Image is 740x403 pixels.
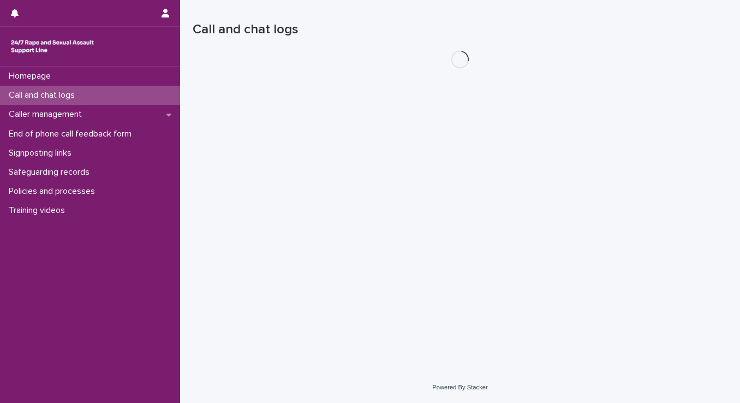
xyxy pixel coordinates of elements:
[9,35,96,57] img: rhQMoQhaT3yELyF149Cw
[4,90,83,100] p: Call and chat logs
[193,22,727,38] h1: Call and chat logs
[4,186,104,197] p: Policies and processes
[4,109,91,120] p: Caller management
[432,384,487,390] a: Powered By Stacker
[4,71,59,81] p: Homepage
[4,167,98,177] p: Safeguarding records
[4,129,140,139] p: End of phone call feedback form
[4,205,74,216] p: Training videos
[4,148,80,158] p: Signposting links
